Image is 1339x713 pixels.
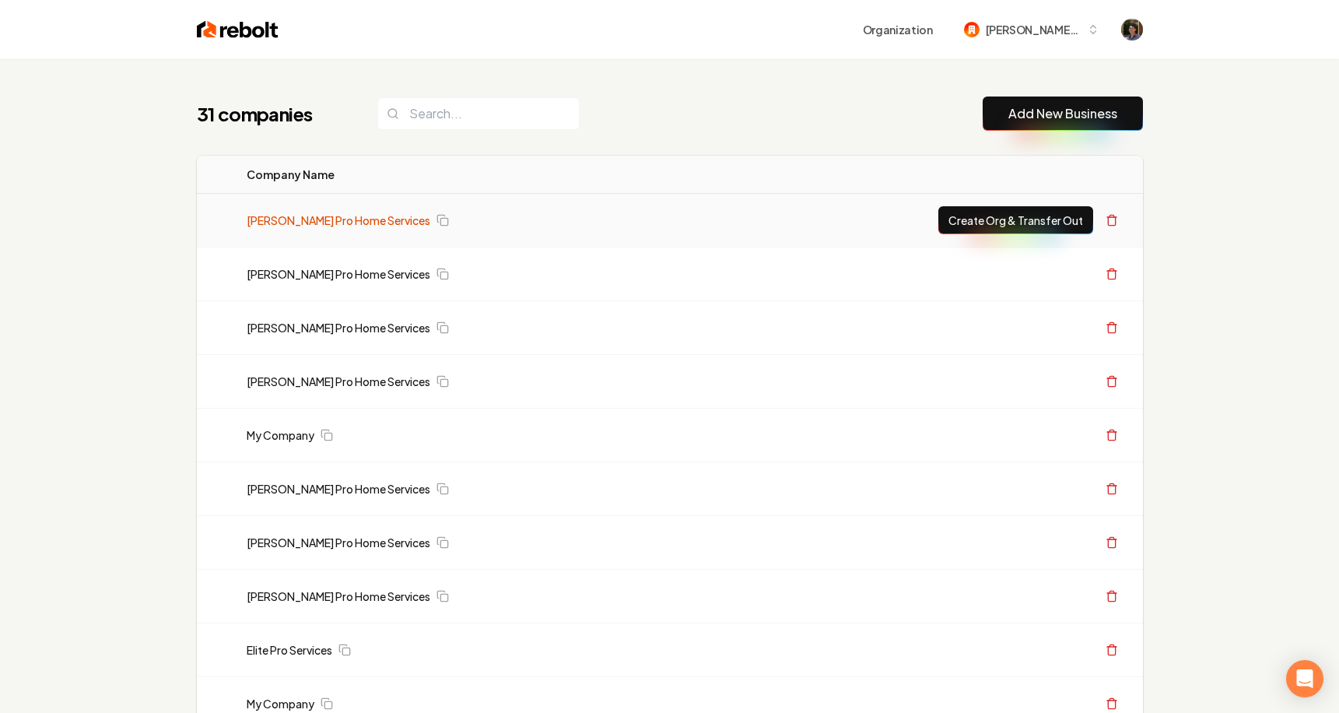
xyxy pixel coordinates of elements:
[197,19,279,40] img: Rebolt Logo
[983,97,1143,131] button: Add New Business
[197,101,346,126] h1: 31 companies
[247,427,314,443] a: My Company
[247,696,314,711] a: My Company
[1121,19,1143,40] img: Mitchell Stahl
[247,320,430,335] a: [PERSON_NAME] Pro Home Services
[247,481,430,497] a: [PERSON_NAME] Pro Home Services
[247,535,430,550] a: [PERSON_NAME] Pro Home Services
[964,22,980,37] img: mitchell-62
[247,642,332,658] a: Elite Pro Services
[1286,660,1323,697] div: Open Intercom Messenger
[1121,19,1143,40] button: Open user button
[938,206,1093,234] button: Create Org & Transfer Out
[1008,104,1117,123] a: Add New Business
[377,97,580,130] input: Search...
[854,16,942,44] button: Organization
[247,588,430,604] a: [PERSON_NAME] Pro Home Services
[247,374,430,389] a: [PERSON_NAME] Pro Home Services
[247,266,430,282] a: [PERSON_NAME] Pro Home Services
[234,156,699,194] th: Company Name
[247,212,430,228] a: [PERSON_NAME] Pro Home Services
[986,22,1081,38] span: [PERSON_NAME]-62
